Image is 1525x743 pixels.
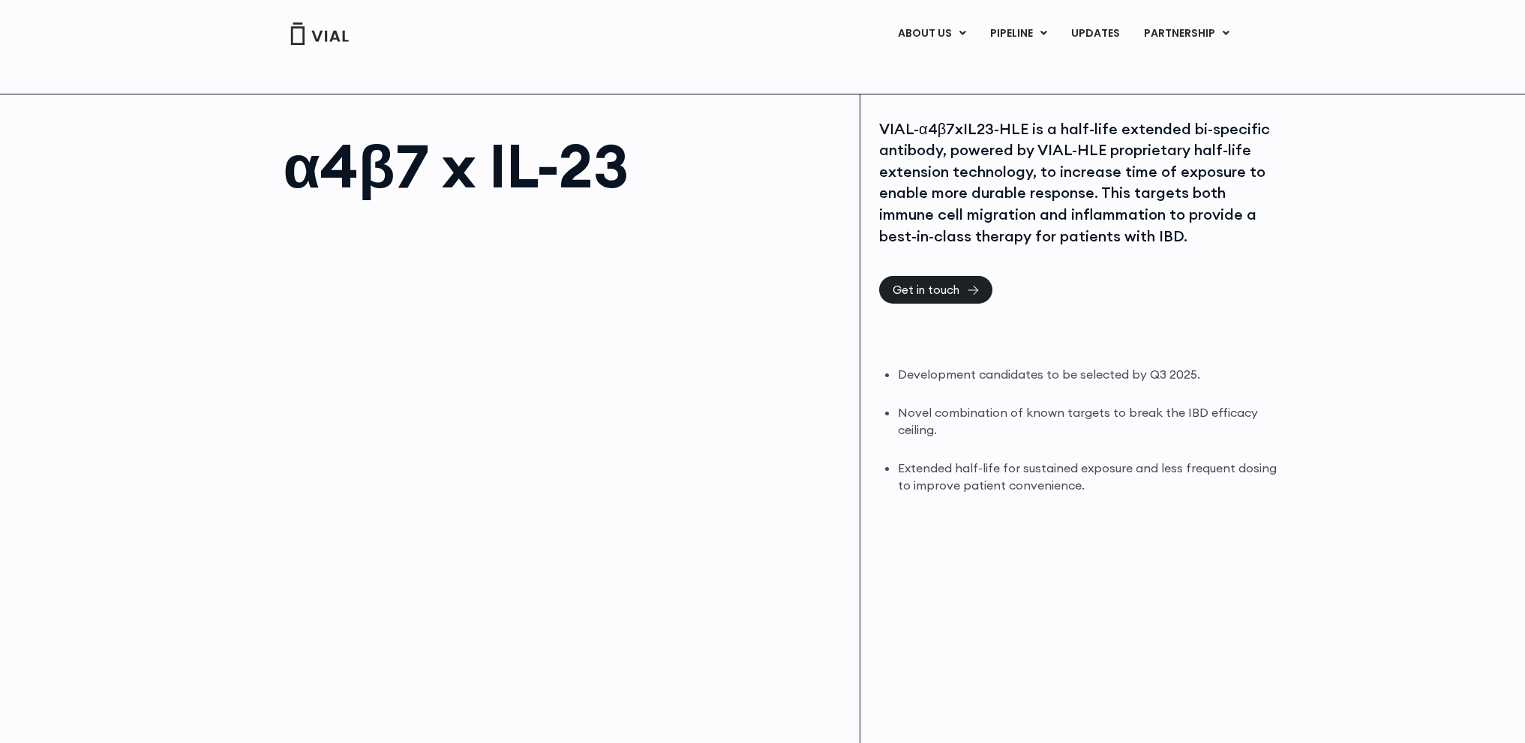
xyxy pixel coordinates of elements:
a: PIPELINEMenu Toggle [978,21,1058,46]
img: Vial Logo [290,22,350,45]
li: Novel combination of known targets to break the IBD efficacy ceiling. [898,404,1280,439]
li: Extended half-life for sustained exposure and less frequent dosing to improve patient convenience. [898,460,1280,494]
li: Development candidates to be selected by Q3 2025. [898,366,1280,383]
a: PARTNERSHIPMenu Toggle [1132,21,1241,46]
a: ABOUT USMenu Toggle [886,21,977,46]
a: Get in touch [879,276,992,304]
a: UPDATES [1059,21,1131,46]
h1: α4β7 x IL-23 [284,136,845,196]
span: Get in touch [893,284,959,295]
div: VIAL-α4β7xIL23-HLE is a half-life extended bi-specific antibody, powered by VIAL-HLE proprietary ... [879,118,1280,247]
